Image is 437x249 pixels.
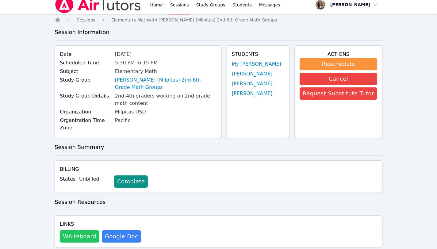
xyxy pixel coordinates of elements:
button: Whiteboard [60,230,99,243]
nav: Breadcrumb [55,17,382,23]
a: [PERSON_NAME] [232,90,273,97]
div: Unbilled [79,175,109,183]
a: [PERSON_NAME] [232,80,273,87]
button: Reschedule [300,58,377,70]
h3: Session Summary [55,143,382,151]
label: Date [60,51,111,58]
div: 5:30 PM - 6:15 PM [115,59,217,67]
h4: Billing [60,166,377,173]
div: Pacific [115,117,217,124]
label: Organization [60,108,111,116]
span: Messages [259,2,280,8]
label: Status [60,175,75,183]
a: [PERSON_NAME] [232,70,273,78]
div: 2nd-4th graders working on 2nd grade math content [115,92,217,107]
span: Sessions [77,17,95,22]
h3: Session Resources [55,198,382,206]
label: Scheduled Time [60,59,111,67]
a: Sessions [77,17,95,23]
a: Complete [114,175,148,188]
a: [PERSON_NAME] (Milpitas) 2nd-6th Grade Math Groups [115,76,217,91]
h4: Students [232,51,284,58]
h3: Session Information [55,28,382,36]
a: Elementary Mathwith [PERSON_NAME] (Milpitas) 2nd-6th Grade Math Groups [111,17,277,23]
div: Elementary Math [115,68,217,75]
button: Cancel [300,73,377,85]
label: Study Group Details [60,92,111,100]
button: Request Substitute Tutor [300,87,377,100]
a: My [PERSON_NAME] [232,60,281,68]
h4: Links [60,220,141,228]
a: Google Doc [102,230,141,243]
label: Study Group [60,76,111,84]
div: [DATE] [115,51,217,58]
label: Organization Time Zone [60,117,111,132]
label: Subject [60,68,111,75]
span: Elementary Math with [PERSON_NAME] (Milpitas) 2nd-6th Grade Math Groups [111,17,277,22]
div: Milpitas USD [115,108,217,116]
h4: Actions [300,51,377,58]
